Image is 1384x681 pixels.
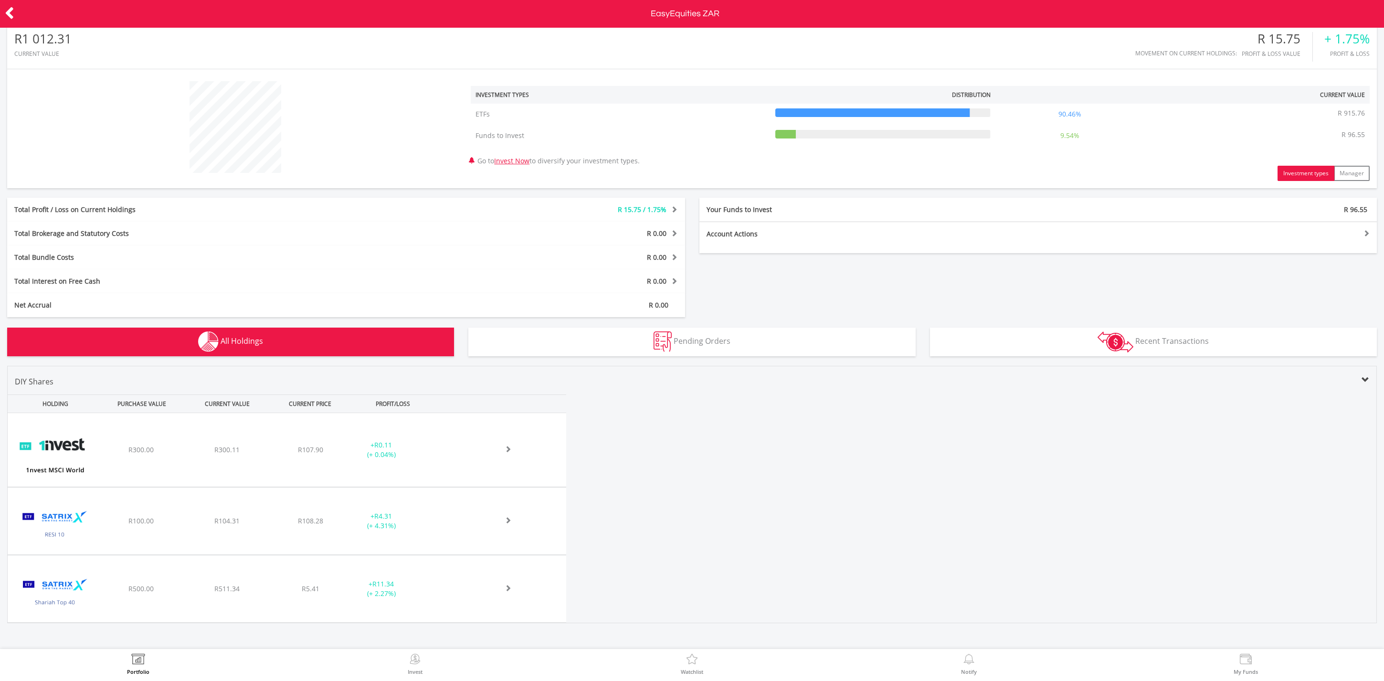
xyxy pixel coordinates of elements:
[1242,32,1312,46] div: R 15.75
[647,253,666,262] span: R 0.00
[468,328,915,356] button: Pending Orders
[1234,669,1258,674] label: My Funds
[214,584,240,593] span: R511.34
[7,277,402,286] div: Total Interest on Free Cash
[374,511,392,521] span: R4.31
[1333,104,1370,123] td: R 915.76
[930,328,1377,356] button: Recent Transactions
[271,395,349,413] div: CURRENT PRICE
[1344,205,1367,214] span: R 96.55
[345,440,418,459] div: + (+ 0.04%)
[995,125,1145,147] td: 9.54%
[1242,51,1312,57] div: Profit & Loss Value
[12,425,97,484] img: EQU.ZA.ETFWLD.png
[198,331,219,352] img: holdings-wht.png
[961,669,977,674] label: Notify
[699,229,1038,239] div: Account Actions
[408,654,423,674] a: Invest
[1238,654,1253,667] img: View Funds
[1324,51,1370,57] div: Profit & Loss
[685,654,699,667] img: Watchlist
[681,654,703,674] a: Watchlist
[647,229,666,238] span: R 0.00
[961,654,977,674] a: Notify
[1334,166,1370,181] button: Manager
[127,654,149,674] a: Portfolio
[128,584,154,593] span: R500.00
[9,395,98,413] div: HOLDING
[1337,125,1370,144] td: R 96.55
[1135,336,1209,346] span: Recent Transactions
[494,156,529,165] a: Invest Now
[100,395,184,413] div: PURCHASE VALUE
[345,579,418,598] div: + (+ 2.27%)
[995,104,1145,125] td: 90.46%
[961,654,976,667] img: View Notifications
[345,511,418,531] div: + (+ 4.31%)
[298,445,323,454] span: R107.90
[1135,50,1237,56] div: Movement on Current Holdings:
[7,253,402,262] div: Total Bundle Costs
[128,445,154,454] span: R300.00
[654,331,672,352] img: pending_instructions-wht.png
[471,104,771,125] td: ETFs
[408,669,423,674] label: Invest
[302,584,319,593] span: R5.41
[372,579,394,588] span: R11.34
[649,300,668,309] span: R 0.00
[408,654,423,667] img: Invest Now
[7,229,402,238] div: Total Brokerage and Statutory Costs
[214,516,240,525] span: R104.31
[1324,32,1370,46] div: + 1.75%
[647,277,666,286] span: R 0.00
[7,328,454,356] button: All Holdings
[298,516,323,525] span: R108.28
[618,205,666,214] span: R 15.75 / 1.75%
[15,376,53,387] span: DIY Shares
[14,32,72,46] div: R1 012.31
[14,51,72,57] div: CURRENT VALUE
[351,395,435,413] div: PROFIT/LOSS
[471,125,771,147] td: Funds to Invest
[1145,86,1370,104] th: Current Value
[1234,654,1258,674] a: My Funds
[214,445,240,454] span: R300.11
[674,336,730,346] span: Pending Orders
[221,336,263,346] span: All Holdings
[131,654,146,667] img: View Portfolio
[374,440,392,449] span: R0.11
[127,669,149,674] label: Portfolio
[1278,166,1334,181] button: Investment types
[952,91,991,99] div: Distribution
[681,669,703,674] label: Watchlist
[471,86,771,104] th: Investment Types
[12,567,97,620] img: EQU.ZA.STXSHA.png
[7,300,402,310] div: Net Accrual
[7,205,402,214] div: Total Profit / Loss on Current Holdings
[128,516,154,525] span: R100.00
[1098,331,1133,352] img: transactions-zar-wht.png
[12,500,97,552] img: EQU.ZA.STXRES.png
[185,395,269,413] div: CURRENT VALUE
[464,76,1377,181] div: Go to to diversify your investment types.
[699,205,1038,214] div: Your Funds to Invest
